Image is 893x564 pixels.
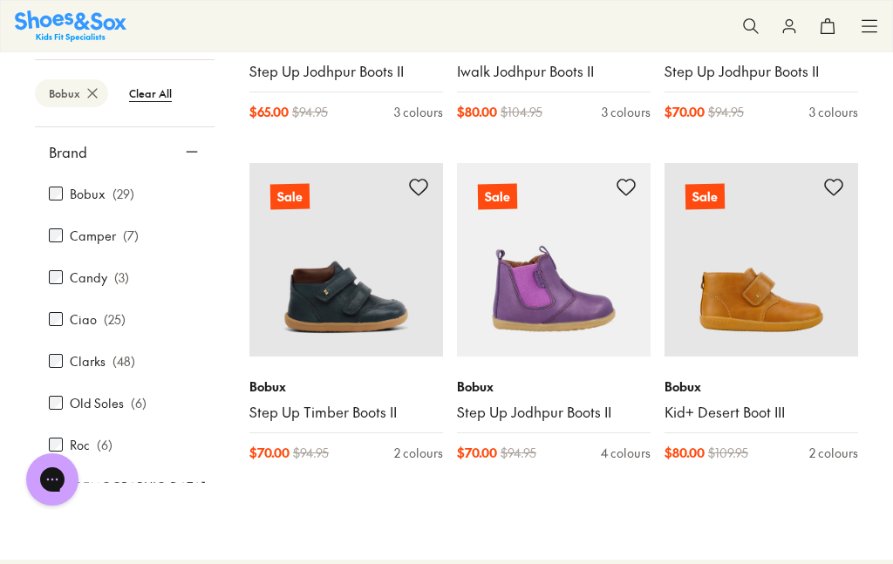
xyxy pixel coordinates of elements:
[665,377,858,396] p: Bobux
[601,444,651,462] div: 4 colours
[70,268,107,287] label: Candy
[249,377,443,396] p: Bobux
[708,444,748,462] span: $ 109.95
[97,436,112,454] p: ( 6 )
[457,403,651,422] a: Step Up Jodhpur Boots II
[70,310,97,329] label: Ciao
[457,444,497,462] span: $ 70.00
[49,141,87,162] span: Brand
[112,352,135,370] p: ( 48 )
[15,10,126,41] img: SNS_Logo_Responsive.svg
[665,444,705,462] span: $ 80.00
[70,394,124,412] label: Old Soles
[35,127,215,176] button: Brand
[394,444,443,462] div: 2 colours
[70,352,106,370] label: Clarks
[112,185,134,203] p: ( 29 )
[35,79,108,107] btn: Bobux
[665,62,858,81] a: Step Up Jodhpur Boots II
[131,394,147,412] p: ( 6 )
[104,310,126,329] p: ( 25 )
[457,163,651,357] a: Sale
[602,103,651,121] div: 3 colours
[708,103,744,121] span: $ 94.95
[249,103,289,121] span: $ 65.00
[478,184,517,210] p: Sale
[17,447,87,512] iframe: Gorgias live chat messenger
[685,184,725,210] p: Sale
[115,78,186,109] btn: Clear All
[457,103,497,121] span: $ 80.00
[293,444,329,462] span: $ 94.95
[292,103,328,121] span: $ 94.95
[114,268,129,287] p: ( 3 )
[213,478,228,496] p: ( 3 )
[123,227,139,245] p: ( 7 )
[15,10,126,41] a: Shoes & Sox
[249,62,443,81] a: Step Up Jodhpur Boots II
[249,444,290,462] span: $ 70.00
[70,436,90,454] label: Roc
[249,163,443,357] a: Sale
[665,103,705,121] span: $ 70.00
[665,163,858,357] a: Sale
[457,377,651,396] p: Bobux
[809,103,858,121] div: 3 colours
[665,403,858,422] a: Kid+ Desert Boot III
[809,444,858,462] div: 2 colours
[501,444,536,462] span: $ 94.95
[70,227,116,245] label: Camper
[249,403,443,422] a: Step Up Timber Boots II
[501,103,542,121] span: $ 104.95
[457,62,651,81] a: Iwalk Jodhpur Boots II
[394,103,443,121] div: 3 colours
[70,185,106,203] label: Bobux
[270,184,310,210] p: Sale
